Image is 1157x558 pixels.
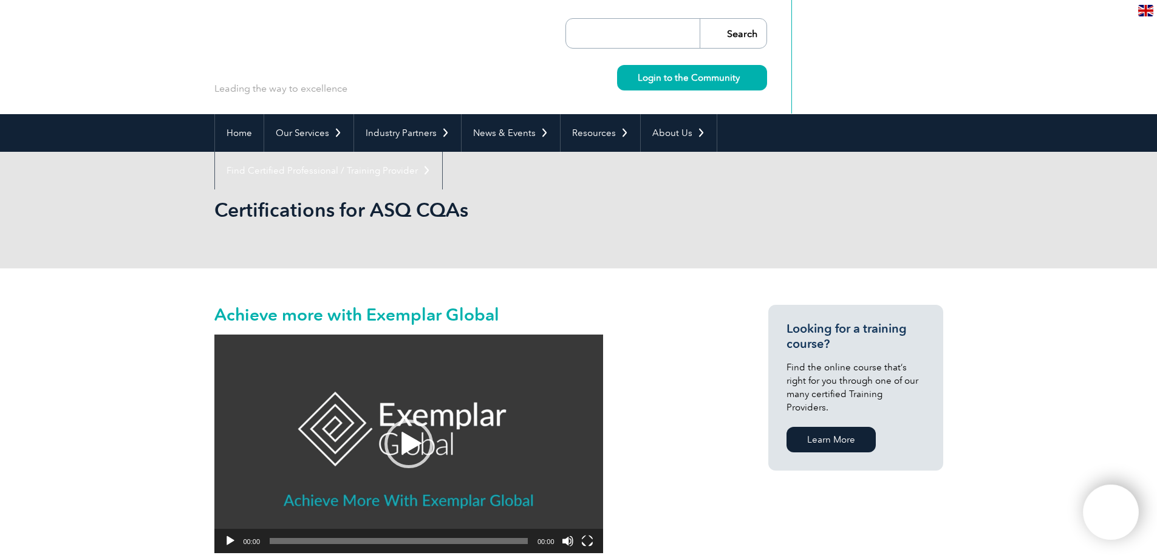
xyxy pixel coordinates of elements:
a: Resources [561,114,640,152]
button: Play [224,535,236,547]
a: Learn More [787,427,876,452]
a: Industry Partners [354,114,461,152]
div: Video Player [214,335,603,553]
img: svg+xml;nitro-empty-id=ODY5OjExNg==-1;base64,PHN2ZyB2aWV3Qm94PSIwIDAgNDAwIDQwMCIgd2lkdGg9IjQwMCIg... [1096,497,1126,528]
h2: Certifications for ASQ CQAs [214,200,725,220]
p: Leading the way to excellence [214,82,347,95]
h3: Looking for a training course? [787,321,925,352]
a: Find Certified Professional / Training Provider [215,152,442,189]
a: About Us [641,114,717,152]
input: Search [700,19,766,48]
button: Fullscreen [581,535,593,547]
div: Play [384,420,433,468]
a: Home [215,114,264,152]
span: 00:00 [244,538,261,545]
span: Time Slider [270,538,528,544]
button: Mute [562,535,574,547]
img: en [1138,5,1153,16]
a: Login to the Community [617,65,767,90]
a: Our Services [264,114,353,152]
h2: Achieve more with Exemplar Global [214,305,725,324]
img: svg+xml;nitro-empty-id=MzU0OjIyMw==-1;base64,PHN2ZyB2aWV3Qm94PSIwIDAgMTEgMTEiIHdpZHRoPSIxMSIgaGVp... [740,74,746,81]
span: 00:00 [538,538,555,545]
a: News & Events [462,114,560,152]
p: Find the online course that’s right for you through one of our many certified Training Providers. [787,361,925,414]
